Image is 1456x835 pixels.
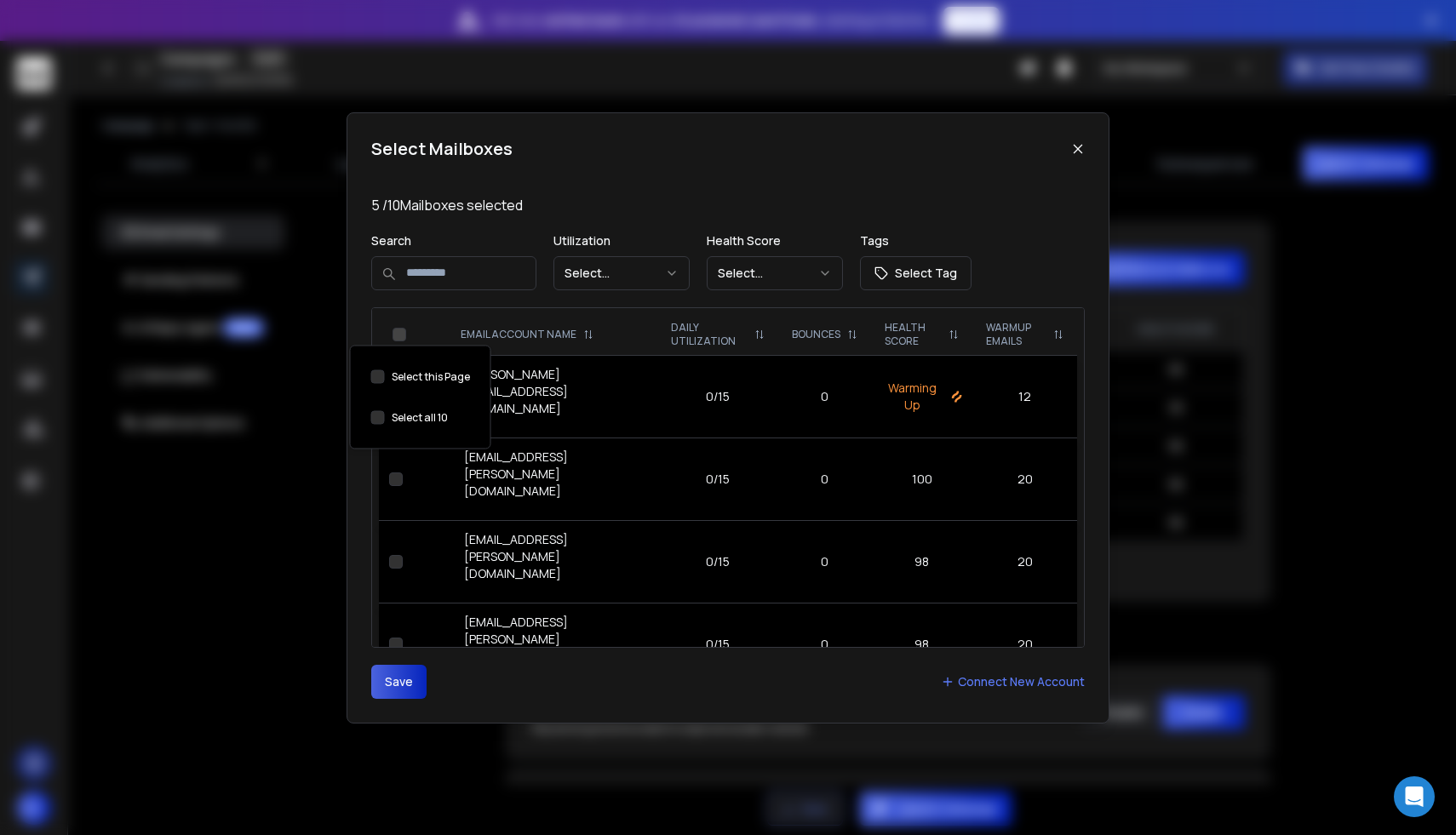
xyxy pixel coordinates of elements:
[392,370,470,384] label: Select this Page
[707,232,843,249] p: Health Score
[1394,776,1435,817] div: Open Intercom Messenger
[371,232,536,249] p: Search
[860,232,972,249] p: Tags
[371,195,1085,215] p: 5 / 10 Mailboxes selected
[371,137,513,161] h1: Select Mailboxes
[553,232,690,249] p: Utilization
[392,411,448,425] label: Select all 10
